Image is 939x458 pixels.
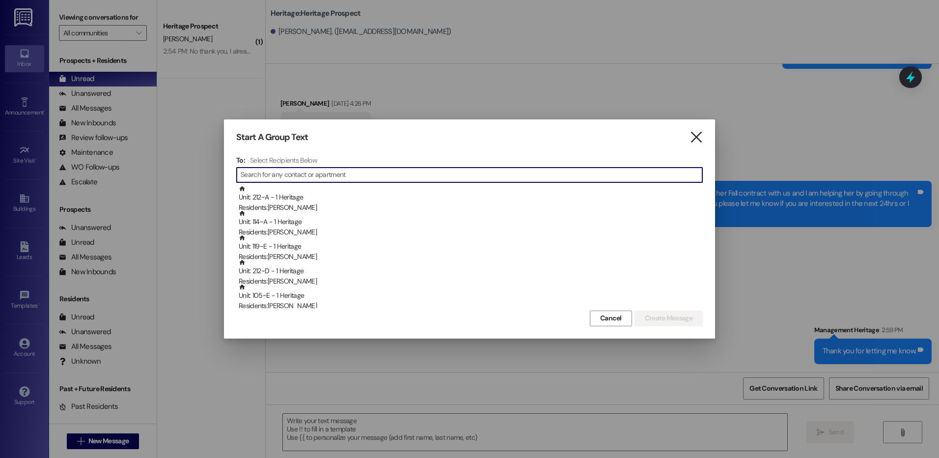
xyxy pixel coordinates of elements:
div: Unit: 119~E - 1 Heritage [239,234,703,262]
div: Unit: 212~A - 1 Heritage [239,185,703,213]
button: Cancel [590,311,632,326]
div: Residents: [PERSON_NAME] [239,227,703,237]
i:  [690,132,703,143]
h4: Select Recipients Below [250,156,317,165]
div: Unit: 212~D - 1 Heritage [239,259,703,287]
div: Unit: 105~E - 1 Heritage [239,284,703,312]
div: Unit: 212~D - 1 HeritageResidents:[PERSON_NAME] [236,259,703,284]
div: Residents: [PERSON_NAME] [239,202,703,213]
span: Create Message [645,313,692,323]
div: Unit: 105~E - 1 HeritageResidents:[PERSON_NAME] [236,284,703,308]
div: Residents: [PERSON_NAME] [239,276,703,286]
h3: Start A Group Text [236,132,308,143]
div: Unit: 114~A - 1 HeritageResidents:[PERSON_NAME] [236,210,703,234]
button: Create Message [635,311,703,326]
div: Residents: [PERSON_NAME] [239,252,703,262]
span: Cancel [600,313,622,323]
div: Residents: [PERSON_NAME] [239,301,703,311]
div: Unit: 212~A - 1 HeritageResidents:[PERSON_NAME] [236,185,703,210]
h3: To: [236,156,245,165]
input: Search for any contact or apartment [241,168,702,182]
div: Unit: 114~A - 1 Heritage [239,210,703,238]
div: Unit: 119~E - 1 HeritageResidents:[PERSON_NAME] [236,234,703,259]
